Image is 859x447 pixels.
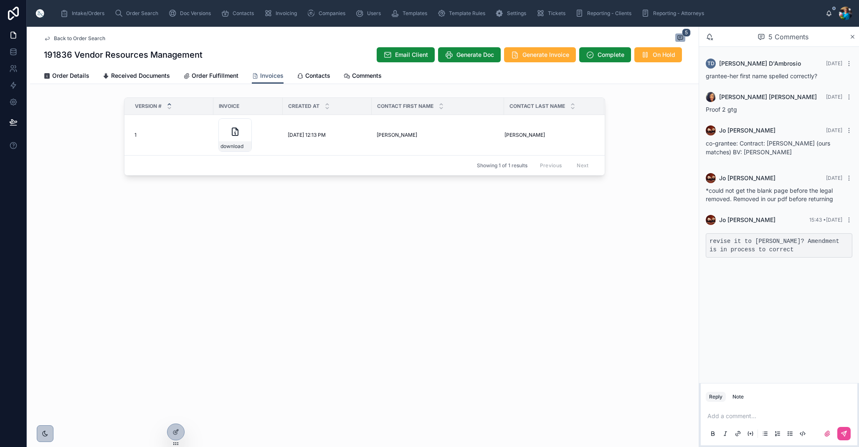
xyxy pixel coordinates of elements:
[706,139,852,156] p: co-grantee: Contract: [PERSON_NAME] (ours matches) BV: [PERSON_NAME]
[587,10,631,17] span: Reporting - Clients
[522,51,569,59] span: Generate Invoice
[732,393,744,400] div: Note
[504,47,576,62] button: Generate Invoice
[126,10,158,17] span: Order Search
[261,6,303,21] a: Invoicing
[288,103,319,110] span: Created at
[288,132,367,138] a: [DATE] 12:13 PM
[219,103,239,110] span: Invoice
[719,174,775,182] span: Jo [PERSON_NAME]
[112,6,164,21] a: Order Search
[826,60,842,66] span: [DATE]
[218,6,260,21] a: Contacts
[719,216,775,224] span: Jo [PERSON_NAME]
[377,47,435,62] button: Email Client
[220,143,243,150] span: download
[218,118,278,152] a: download
[534,6,571,21] a: Tickets
[719,126,775,135] span: Jo [PERSON_NAME]
[180,10,211,17] span: Doc Versions
[377,103,433,110] span: Contact First Name
[509,103,565,110] span: Contact Last Name
[288,132,326,138] span: [DATE] 12:13 PM
[233,10,254,17] span: Contacts
[344,68,382,85] a: Comments
[456,51,494,59] span: Generate Doc
[403,10,427,17] span: Templates
[367,10,381,17] span: Users
[493,6,532,21] a: Settings
[72,10,104,17] span: Intake/Orders
[304,6,351,21] a: Companies
[449,10,485,17] span: Template Rules
[305,72,330,80] span: Contacts
[706,187,833,202] span: *could not get the blank page before the legal removed. Removed in our pdf before returning
[707,60,715,67] span: TD
[634,47,682,62] button: On Hold
[826,127,842,133] span: [DATE]
[682,28,691,37] span: 5
[377,132,499,138] a: [PERSON_NAME]
[166,6,217,21] a: Doc Versions
[377,132,417,138] span: [PERSON_NAME]
[135,103,162,110] span: Version #
[54,35,105,42] span: Back to Order Search
[44,49,203,61] h1: 191836 Vendor Resources Management
[395,51,428,59] span: Email Client
[388,6,433,21] a: Templates
[719,59,801,68] span: [PERSON_NAME] D'Ambrosio
[276,10,297,17] span: Invoicing
[504,132,594,138] a: [PERSON_NAME]
[134,132,208,138] a: 1
[134,132,137,138] span: 1
[653,51,675,59] span: On Hold
[58,6,110,21] a: Intake/Orders
[729,392,747,402] button: Note
[252,68,284,84] a: Invoices
[826,175,842,181] span: [DATE]
[260,72,284,80] span: Invoices
[297,68,330,85] a: Contacts
[438,47,501,62] button: Generate Doc
[719,93,817,101] span: [PERSON_NAME] [PERSON_NAME]
[548,10,565,17] span: Tickets
[639,6,710,21] a: Reporting - Attorneys
[706,106,737,113] span: Proof 2 gtg
[33,7,47,20] img: App logo
[598,51,624,59] span: Complete
[706,233,852,258] pre: revise it to [PERSON_NAME]? Amendment is in process to correct
[53,4,826,23] div: scrollable content
[435,6,491,21] a: Template Rules
[507,10,526,17] span: Settings
[111,72,170,80] span: Received Documents
[477,162,527,169] span: Showing 1 of 1 results
[352,72,382,80] span: Comments
[573,6,637,21] a: Reporting - Clients
[675,33,685,43] button: 5
[44,35,105,42] a: Back to Order Search
[103,68,170,85] a: Received Documents
[809,217,842,223] span: 15:43 • [DATE]
[768,32,808,42] span: 5 Comments
[319,10,345,17] span: Companies
[826,94,842,100] span: [DATE]
[579,47,631,62] button: Complete
[52,72,89,80] span: Order Details
[44,68,89,85] a: Order Details
[504,132,545,138] span: [PERSON_NAME]
[706,392,726,402] button: Reply
[183,68,238,85] a: Order Fulfillment
[653,10,704,17] span: Reporting - Attorneys
[353,6,387,21] a: Users
[706,72,817,79] span: grantee-her first name spelled correctly?
[192,72,238,80] span: Order Fulfillment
